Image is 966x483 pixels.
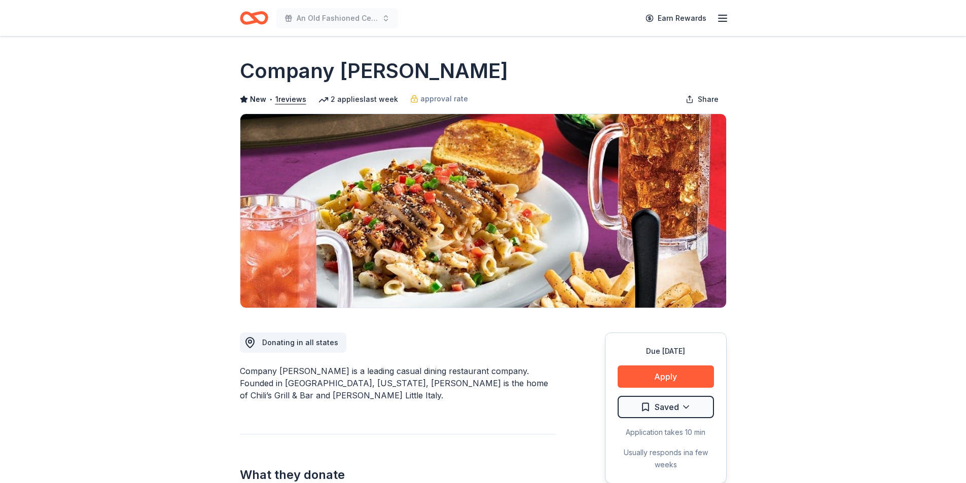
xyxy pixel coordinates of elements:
div: Due [DATE] [618,345,714,357]
span: Share [698,93,719,105]
h1: Company [PERSON_NAME] [240,57,508,85]
div: 2 applies last week [318,93,398,105]
span: • [269,95,272,103]
a: Home [240,6,268,30]
a: Earn Rewards [639,9,712,27]
a: approval rate [410,93,468,105]
span: Saved [655,400,679,414]
span: Donating in all states [262,338,338,347]
div: Application takes 10 min [618,426,714,438]
button: Apply [618,365,714,388]
img: Image for Company Brinker [240,114,726,308]
h2: What they donate [240,467,556,483]
button: 1reviews [275,93,306,105]
button: Saved [618,396,714,418]
span: approval rate [420,93,468,105]
span: New [250,93,266,105]
span: An Old Fashioned Celtic Christmas [297,12,378,24]
button: Share [677,89,727,109]
div: Company [PERSON_NAME] is a leading casual dining restaurant company. Founded in [GEOGRAPHIC_DATA]... [240,365,556,401]
div: Usually responds in a few weeks [618,447,714,471]
button: An Old Fashioned Celtic Christmas [276,8,398,28]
